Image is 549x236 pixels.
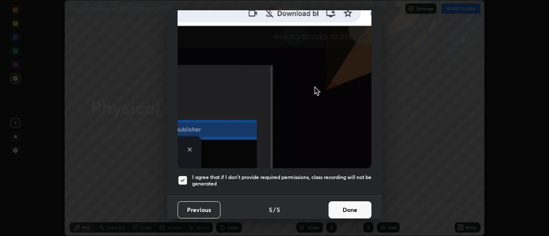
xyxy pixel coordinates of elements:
[329,201,371,218] button: Done
[192,174,371,187] h5: I agree that if I don't provide required permissions, class recording will not be generated
[178,201,220,218] button: Previous
[277,205,280,214] h4: 5
[273,205,276,214] h4: /
[269,205,272,214] h4: 5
